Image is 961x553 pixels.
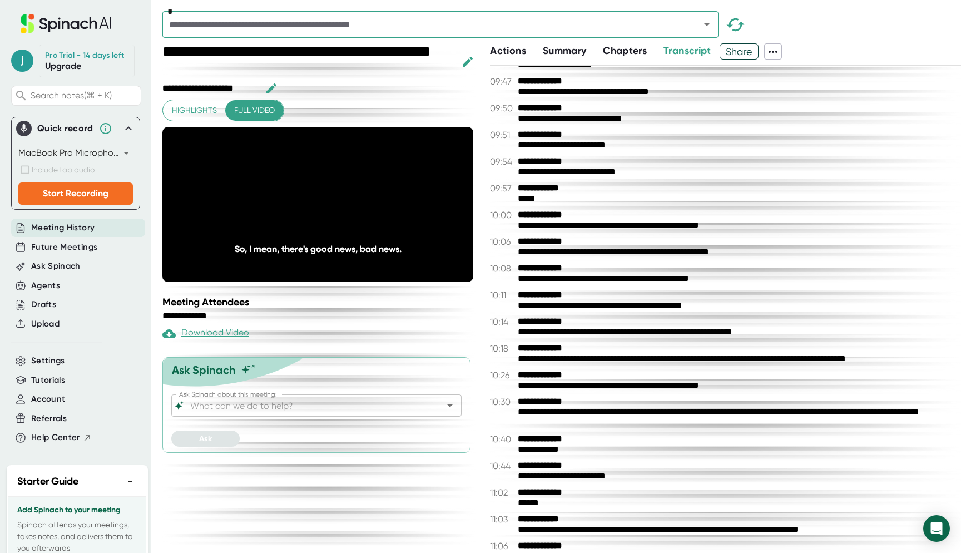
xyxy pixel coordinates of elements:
button: Share [720,43,759,60]
button: Help Center [31,431,92,444]
div: MacBook Pro Microphone [18,144,133,162]
button: − [123,473,137,490]
button: Chapters [603,43,647,58]
span: 10:08 [490,263,515,274]
div: Paid feature [162,327,249,340]
button: Upload [31,318,60,330]
a: Upgrade [45,61,81,71]
div: Pro Trial - 14 days left [45,51,124,61]
div: Quick record [37,123,93,134]
span: j [11,50,33,72]
button: Drafts [31,298,56,311]
span: 10:26 [490,370,515,381]
span: 10:18 [490,343,515,354]
button: Open [442,398,458,413]
span: 10:00 [490,210,515,220]
span: Actions [490,45,526,57]
button: Open [699,17,715,32]
span: Ask [199,434,212,443]
button: Highlights [163,100,226,121]
button: Full video [225,100,284,121]
button: Tutorials [31,374,65,387]
span: 10:40 [490,434,515,445]
span: 09:54 [490,156,515,167]
div: Quick record [16,117,135,140]
button: Ask [171,431,240,447]
span: 11:06 [490,541,515,551]
span: Include tab audio [32,165,95,174]
h3: Add Spinach to your meeting [17,506,137,515]
button: Ask Spinach [31,260,81,273]
div: Ask Spinach [172,363,236,377]
span: Highlights [172,103,217,117]
span: Summary [543,45,586,57]
button: Account [31,393,65,406]
input: What can we do to help? [188,398,425,413]
span: 10:30 [490,397,515,407]
span: Chapters [603,45,647,57]
span: Search notes (⌘ + K) [31,90,112,101]
span: 11:02 [490,487,515,498]
span: Start Recording [43,188,108,199]
span: 10:06 [490,236,515,247]
button: Future Meetings [31,241,97,254]
span: 09:47 [490,76,515,87]
div: Open Intercom Messenger [923,515,950,542]
span: 09:57 [490,183,515,194]
span: Transcript [663,45,711,57]
button: Meeting History [31,221,95,234]
span: Share [720,42,759,61]
button: Transcript [663,43,711,58]
h2: Starter Guide [17,474,78,489]
span: 09:50 [490,103,515,113]
span: 09:51 [490,130,515,140]
span: 11:03 [490,514,515,525]
span: Help Center [31,431,80,444]
button: Referrals [31,412,67,425]
span: 10:44 [490,461,515,471]
div: Meeting Attendees [162,296,476,308]
button: Summary [543,43,586,58]
span: 10:14 [490,317,515,327]
span: 10:11 [490,290,515,300]
button: Actions [490,43,526,58]
button: Agents [31,279,60,292]
div: So, I mean, there's good news, bad news. [194,244,443,254]
button: Settings [31,354,65,367]
button: Start Recording [18,182,133,205]
span: Full video [234,103,275,117]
